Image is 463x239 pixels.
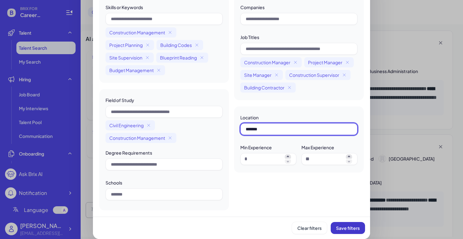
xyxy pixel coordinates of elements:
[109,67,154,73] span: Budget Management
[297,225,322,231] span: Clear filters
[109,54,142,61] span: Site Supervision
[301,145,334,150] label: Max Experience
[244,72,272,78] span: Site Manager
[109,135,165,141] span: Construction Management
[240,34,259,40] label: Job Titles
[331,222,365,234] button: Save filters
[106,97,134,103] label: Field of Study
[336,225,360,231] span: Save filters
[244,84,284,91] span: Building Contractor
[240,4,265,10] label: Companies
[240,145,272,150] label: Min Experience
[289,72,339,78] span: Construction Supervisor
[109,122,144,128] span: Civil Engineering
[106,180,122,185] label: Schools
[292,222,327,234] button: Clear filters
[109,29,165,36] span: Construction Management
[106,4,143,10] label: Skills or Keywords
[109,42,143,48] span: Project Planning
[160,54,197,61] span: Blueprint Reading
[244,59,290,65] span: Construction Manager
[240,115,259,120] label: Location
[308,59,342,65] span: Project Manager
[106,150,152,156] label: Degree Requirements
[160,42,192,48] span: Building Codes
